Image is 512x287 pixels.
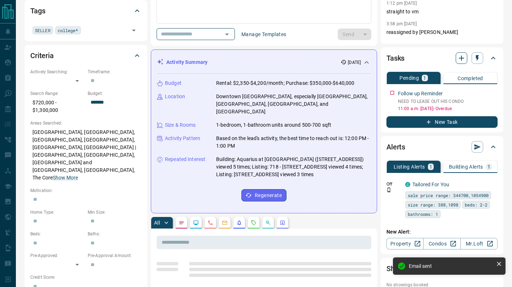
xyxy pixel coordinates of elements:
[408,192,489,199] span: sale price range: 344700,1054900
[30,231,84,237] p: Beds:
[154,220,160,225] p: All
[386,1,417,6] p: 1:12 pm [DATE]
[165,156,205,163] p: Repeated Interest
[394,164,425,169] p: Listing Alerts
[265,220,271,226] svg: Opportunities
[30,209,84,216] p: Home Type:
[386,228,498,236] p: New Alert:
[216,135,371,150] p: Based on the lead's activity, the best time to reach out is: 12:00 PM - 1:00 PM
[487,164,490,169] p: 1
[157,56,371,69] div: Activity Summary[DATE]
[460,238,498,249] a: Mr.Loft
[129,25,139,35] button: Open
[179,220,184,226] svg: Notes
[193,220,199,226] svg: Lead Browsing Activity
[30,2,141,19] div: Tags
[398,90,443,97] p: Follow up Reminder
[386,29,498,36] p: reassigned by [PERSON_NAME]
[386,263,417,274] h2: Showings
[30,47,141,64] div: Criteria
[88,90,141,97] p: Budget:
[386,116,498,128] button: New Task
[58,27,78,34] span: college*
[251,220,257,226] svg: Requests
[458,76,483,81] p: Completed
[386,260,498,277] div: Showings
[465,201,487,208] span: beds: 2-2
[386,49,498,67] div: Tasks
[237,29,290,40] button: Manage Templates
[207,220,213,226] svg: Calls
[165,79,181,87] p: Budget
[30,90,84,97] p: Search Range:
[216,79,354,87] p: Rental: $2,350-$4,200/month; Purchase: $350,000-$640,000
[386,8,498,16] p: straight to vm
[408,210,438,218] span: bathrooms: 1
[236,220,242,226] svg: Listing Alerts
[423,238,460,249] a: Condos
[386,141,405,153] h2: Alerts
[30,187,141,194] p: Motivation:
[165,121,196,129] p: Size & Rooms
[386,187,391,192] svg: Push Notification Only
[88,231,141,237] p: Baths:
[405,182,410,187] div: condos.ca
[222,29,232,39] button: Open
[386,52,404,64] h2: Tasks
[88,69,141,75] p: Timeframe:
[30,69,84,75] p: Actively Searching:
[166,58,207,66] p: Activity Summary
[398,105,498,112] p: 11:00 a.m. [DATE] - Overdue
[280,220,285,226] svg: Agent Actions
[88,209,141,216] p: Min Size:
[348,59,361,66] p: [DATE]
[30,252,84,259] p: Pre-Approved:
[408,201,458,208] span: size range: 388,1098
[409,263,493,269] div: Email sent
[386,181,401,187] p: Off
[30,97,84,116] p: $720,000 - $1,300,000
[386,21,417,26] p: 3:58 pm [DATE]
[35,27,51,34] span: SELLER
[423,75,426,81] p: 1
[88,252,141,259] p: Pre-Approval Amount:
[449,164,483,169] p: Building Alerts
[30,274,141,281] p: Credit Score:
[165,135,200,142] p: Activity Pattern
[429,164,432,169] p: 1
[241,189,286,201] button: Regenerate
[338,29,371,40] div: split button
[399,75,419,81] p: Pending
[398,98,498,105] p: NEED TO LEASE OUT HIS CONDO
[216,93,371,116] p: Downtown [GEOGRAPHIC_DATA], especially [GEOGRAPHIC_DATA], [GEOGRAPHIC_DATA], [GEOGRAPHIC_DATA], a...
[216,156,371,178] p: Building: Aquarius at [GEOGRAPHIC_DATA] ([STREET_ADDRESS]) viewed 5 times; Listing: 718 - [STREET...
[30,120,141,126] p: Areas Searched:
[30,50,54,61] h2: Criteria
[30,126,141,184] p: [GEOGRAPHIC_DATA], [GEOGRAPHIC_DATA], [GEOGRAPHIC_DATA], [GEOGRAPHIC_DATA], [GEOGRAPHIC_DATA], [G...
[386,138,498,156] div: Alerts
[30,5,45,17] h2: Tags
[216,121,331,129] p: 1-bedroom, 1-bathroom units around 500-700 sqft
[412,182,449,187] a: Tailored For You
[386,238,424,249] a: Property
[222,220,228,226] svg: Emails
[53,174,78,182] button: Show More
[165,93,185,100] p: Location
